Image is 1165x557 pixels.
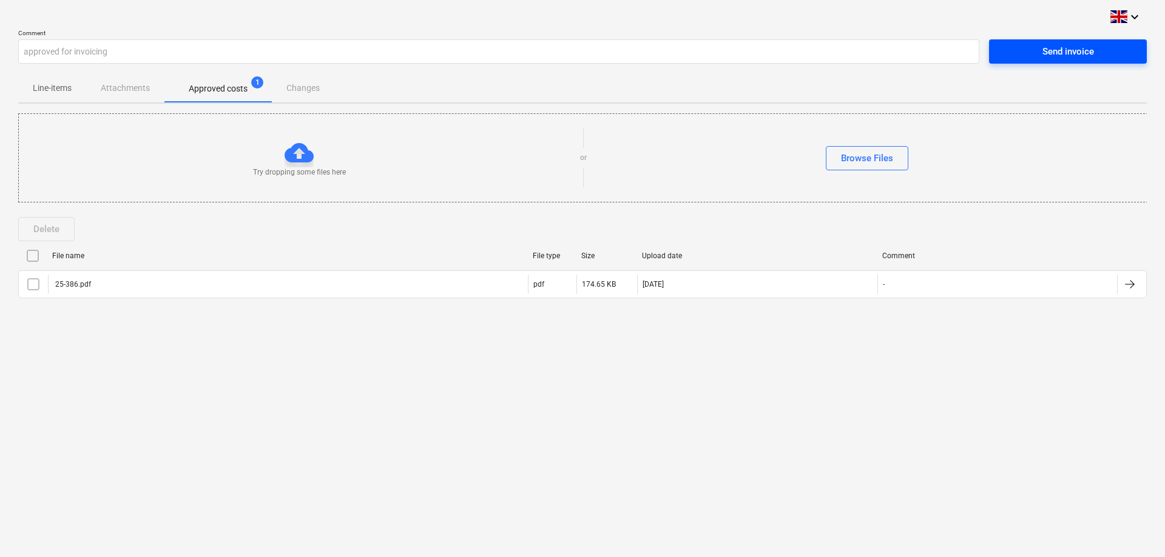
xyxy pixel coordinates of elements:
[52,252,523,260] div: File name
[533,280,544,289] div: pdf
[643,280,664,289] div: [DATE]
[580,153,587,163] p: or
[581,252,632,260] div: Size
[582,280,616,289] div: 174.65 KB
[253,167,346,178] p: Try dropping some files here
[18,113,1148,202] div: Try dropping some files hereorBrowse Files
[1042,44,1094,59] div: Send invoice
[882,252,1113,260] div: Comment
[18,29,979,39] p: Comment
[989,39,1147,64] button: Send invoice
[533,252,572,260] div: File type
[53,280,91,289] div: 25-386.pdf
[33,82,72,95] p: Line-items
[189,82,248,95] p: Approved costs
[251,76,263,88] span: 1
[841,150,893,166] div: Browse Files
[642,252,873,260] div: Upload date
[883,280,885,289] div: -
[1127,10,1142,24] i: keyboard_arrow_down
[826,146,908,170] button: Browse Files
